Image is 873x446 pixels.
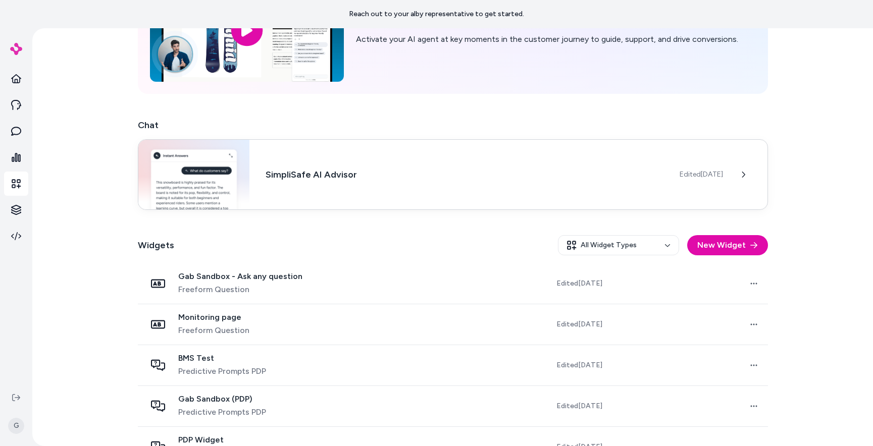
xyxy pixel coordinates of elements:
[556,401,602,411] span: Edited [DATE]
[687,235,768,255] button: New Widget
[178,435,266,445] span: PDP Widget
[138,238,174,252] h2: Widgets
[178,324,249,337] span: Freeform Question
[8,418,24,434] span: G
[556,278,602,289] span: Edited [DATE]
[178,271,302,282] span: Gab Sandbox - Ask any question
[556,319,602,329] span: Edited [DATE]
[349,9,524,19] p: Reach out to your alby representative to get started.
[178,284,302,296] span: Freeform Question
[138,118,768,132] h2: Chat
[178,353,266,363] span: BMS Test
[178,312,249,322] span: Monitoring page
[10,43,22,55] img: alby Logo
[558,235,679,255] button: All Widget Types
[356,33,738,45] p: Activate your AI agent at key moments in the customer journey to guide, support, and drive conver...
[138,140,768,211] a: Chat widgetSimpliSafe AI AdvisorEdited[DATE]
[680,170,723,180] span: Edited [DATE]
[6,410,26,442] button: G
[178,394,266,404] span: Gab Sandbox (PDP)
[178,365,266,377] span: Predictive Prompts PDP
[138,140,250,209] img: Chat widget
[266,168,663,182] h3: SimpliSafe AI Advisor
[178,406,266,418] span: Predictive Prompts PDP
[556,360,602,370] span: Edited [DATE]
